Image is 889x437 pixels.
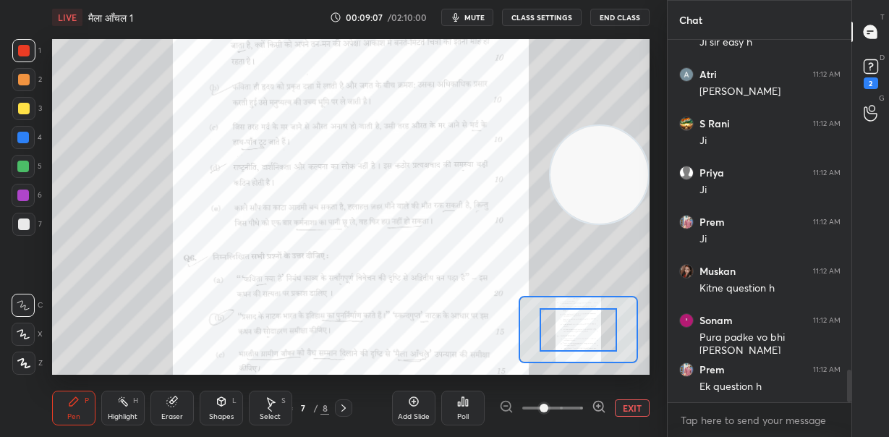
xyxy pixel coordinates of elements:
div: Kitne question h [699,281,841,296]
div: Eraser [161,413,183,420]
img: 51a4156a648642f9a1429975242a7ad0.jpg [679,116,694,131]
img: 9ebe83a24e6d45448e27432eed74252c.jpg [679,215,694,229]
img: 3 [679,67,694,82]
img: 71d8e244de714e35a7bcb41070033b2f.jpg [679,264,694,279]
div: 11:12 AM [813,218,841,226]
div: Select [260,413,281,420]
h6: Sonam [699,314,733,327]
div: 4 [12,126,42,149]
div: Ji [699,183,841,198]
div: Ek question h [699,380,841,394]
div: 11:12 AM [813,365,841,374]
div: Z [12,352,43,375]
div: X [12,323,43,346]
div: Add Slide [398,413,430,420]
div: Ji [699,232,841,247]
div: Shapes [209,413,234,420]
div: C [12,294,43,317]
h6: Prem [699,363,725,376]
div: 8 [320,402,329,415]
div: 11:12 AM [813,119,841,128]
div: LIVE [52,9,82,26]
h6: Priya [699,166,724,179]
button: mute [441,9,493,26]
div: L [232,397,237,404]
p: G [879,93,885,103]
div: Ji sir easy h [699,35,841,50]
div: 11:12 AM [813,169,841,177]
button: EXIT [615,399,650,417]
div: S [281,397,286,404]
div: Pen [67,413,80,420]
button: End Class [590,9,650,26]
div: 2 [864,77,878,89]
p: Chat [668,1,714,39]
img: default.png [679,166,694,180]
div: 5 [12,155,42,178]
div: 11:12 AM [813,267,841,276]
h6: Muskan [699,265,736,278]
div: P [85,397,89,404]
p: T [880,12,885,22]
h6: S Rani [699,117,730,130]
div: Pura padke vo bhi [PERSON_NAME] [699,331,841,358]
div: grid [668,40,852,403]
div: [PERSON_NAME] [699,85,841,99]
div: 2 [12,68,42,91]
div: / [313,404,318,412]
div: 11:12 AM [813,70,841,79]
div: 3 [12,97,42,120]
h6: Atri [699,68,717,81]
div: Poll [457,413,469,420]
div: H [133,397,138,404]
div: Ji [699,134,841,148]
h6: Prem [699,216,725,229]
div: 6 [12,184,42,207]
div: 1 [12,39,41,62]
h4: मैला आँचल 1 [88,11,133,25]
button: CLASS SETTINGS [502,9,582,26]
div: 11:12 AM [813,316,841,325]
p: D [880,52,885,63]
span: mute [464,12,485,22]
div: 7 [12,213,42,236]
img: 66092927019a43b69c89fcb94fc9928b.jpg [679,313,694,328]
div: Highlight [108,413,137,420]
div: 7 [296,404,310,412]
img: 9ebe83a24e6d45448e27432eed74252c.jpg [679,362,694,377]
